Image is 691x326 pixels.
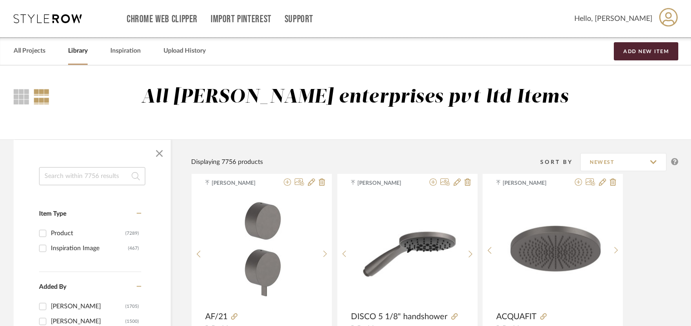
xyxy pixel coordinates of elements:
div: Product [51,226,125,241]
a: All Projects [14,45,45,57]
div: Inspiration Image [51,241,128,256]
span: Hello, [PERSON_NAME] [574,13,652,24]
a: Import Pinterest [211,15,271,23]
img: DISCO 5 1/8" handshower [351,212,464,288]
div: (1705) [125,299,139,314]
span: Item Type [39,211,66,217]
span: AF/21 [205,312,227,322]
div: (7289) [125,226,139,241]
span: DISCO 5 1/8" handshower [351,312,448,322]
div: All [PERSON_NAME] enterprises pvt ltd Items [141,86,568,109]
a: Inspiration [110,45,141,57]
span: [PERSON_NAME] [357,179,415,187]
div: Sort By [540,158,580,167]
span: [PERSON_NAME] [212,179,269,187]
a: Upload History [163,45,206,57]
div: 0 [351,193,464,307]
img: ACQUAFIT [497,217,609,284]
div: Displaying 7756 products [191,157,263,167]
input: Search within 7756 results [39,167,145,185]
a: Chrome Web Clipper [127,15,197,23]
a: Library [68,45,88,57]
img: AF/21 [231,193,293,307]
div: (467) [128,241,139,256]
span: ACQUAFIT [496,312,537,322]
div: [PERSON_NAME] [51,299,125,314]
button: Close [150,144,168,163]
span: [PERSON_NAME] [503,179,560,187]
button: Add New Item [614,42,678,60]
a: Support [285,15,313,23]
div: 0 [206,193,318,307]
span: Added By [39,284,66,290]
